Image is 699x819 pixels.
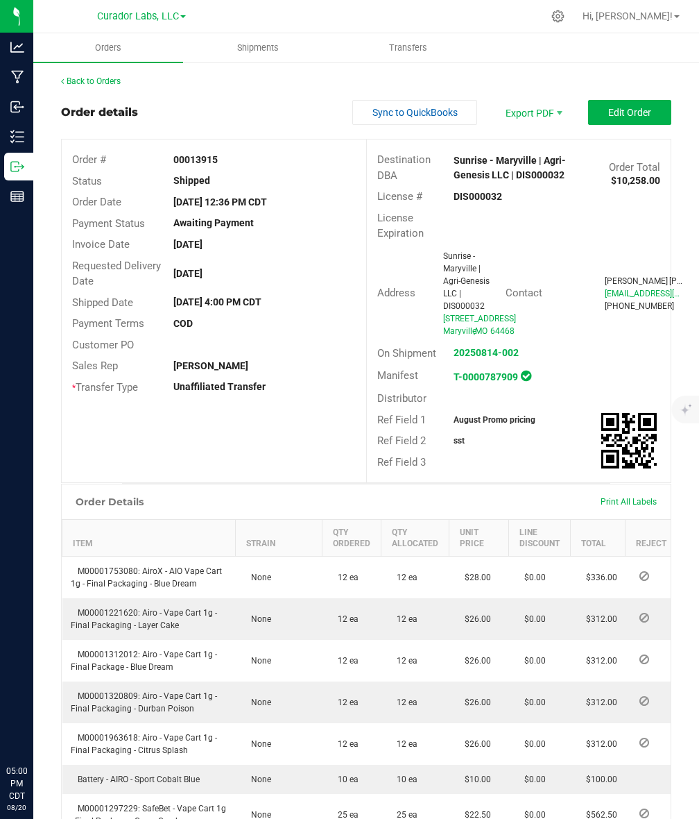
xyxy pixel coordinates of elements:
[244,775,271,784] span: None
[509,520,571,557] th: Line Discount
[173,296,261,307] strong: [DATE] 4:00 PM CDT
[454,436,465,446] strong: sst
[173,196,267,208] strong: [DATE] 12:36 PM CDT
[517,573,546,582] span: $0.00
[244,739,271,749] span: None
[72,217,145,230] span: Payment Status
[506,287,542,299] span: Contact
[173,217,254,228] strong: Awaiting Payment
[634,738,655,747] span: Reject Inventory
[72,238,130,251] span: Invoice Date
[352,100,477,125] button: Sync to QuickBooks
[458,656,491,666] span: $26.00
[76,496,144,507] h1: Order Details
[41,706,58,723] iframe: Resource center unread badge
[173,381,266,392] strong: Unaffiliated Transfer
[76,42,140,54] span: Orders
[475,326,487,336] span: MO
[10,70,24,84] inline-svg: Manufacturing
[173,154,218,165] strong: 00013915
[377,456,426,468] span: Ref Field 3
[609,161,660,174] span: Order Total
[218,42,297,54] span: Shipments
[71,775,200,784] span: Battery - AIRO - Sport Cobalt Blue
[605,276,668,286] span: [PERSON_NAME]
[458,614,491,624] span: $26.00
[517,656,546,666] span: $0.00
[579,739,617,749] span: $312.00
[579,573,617,582] span: $336.00
[634,614,655,622] span: Reject Inventory
[61,104,138,121] div: Order details
[10,189,24,203] inline-svg: Reports
[10,40,24,54] inline-svg: Analytics
[458,698,491,707] span: $26.00
[377,287,415,299] span: Address
[72,260,161,288] span: Requested Delivery Date
[322,520,381,557] th: Qty Ordered
[390,698,417,707] span: 12 ea
[377,369,418,382] span: Manifest
[517,614,546,624] span: $0.00
[579,775,617,784] span: $100.00
[71,608,217,630] span: M00001221620: Airo - Vape Cart 1g - Final Packaging - Layer Cake
[10,130,24,144] inline-svg: Inventory
[579,656,617,666] span: $312.00
[491,100,574,125] span: Export PDF
[370,42,446,54] span: Transfers
[236,520,322,557] th: Strain
[62,520,236,557] th: Item
[490,326,515,336] span: 64468
[183,33,333,62] a: Shipments
[449,520,509,557] th: Unit Price
[601,413,657,468] qrcode: 00013915
[377,347,436,360] span: On Shipment
[517,698,546,707] span: $0.00
[72,360,118,372] span: Sales Rep
[634,697,655,705] span: Reject Inventory
[72,153,106,166] span: Order #
[33,33,183,62] a: Orders
[97,10,179,22] span: Curador Labs, LLC
[454,155,566,180] strong: Sunrise - Maryville | Agri-Genesis LLC | DIS000032
[381,520,449,557] th: Qty Allocated
[608,107,651,118] span: Edit Order
[611,175,660,186] strong: $10,258.00
[72,339,134,351] span: Customer PO
[454,191,502,202] strong: DIS000032
[71,733,217,755] span: M00001963618: Airo - Vape Cart 1g - Final Packaging - Citrus Splash
[390,775,417,784] span: 10 ea
[549,10,567,23] div: Manage settings
[173,175,210,186] strong: Shipped
[454,415,535,425] strong: August Promo pricing
[579,614,617,624] span: $312.00
[605,301,674,311] span: [PHONE_NUMBER]
[458,775,491,784] span: $10.00
[244,656,271,666] span: None
[377,434,426,447] span: Ref Field 2
[331,656,359,666] span: 12 ea
[634,809,655,818] span: Reject Inventory
[377,153,431,182] span: Destination DBA
[6,765,27,802] p: 05:00 PM CDT
[521,369,531,383] span: In Sync
[634,655,655,664] span: Reject Inventory
[10,160,24,174] inline-svg: Outbound
[601,413,657,468] img: Scan me!
[390,656,417,666] span: 12 ea
[72,296,133,309] span: Shipped Date
[244,614,271,624] span: None
[173,318,193,329] strong: COD
[333,33,483,62] a: Transfers
[601,497,657,507] span: Print All Labels
[72,196,121,208] span: Order Date
[634,572,655,580] span: Reject Inventory
[454,371,518,382] strong: T-0000787909
[71,650,217,672] span: M00001312012: Airo - Vape Cart 1g - Final Package - Blue Dream
[474,326,475,336] span: ,
[331,739,359,749] span: 12 ea
[331,698,359,707] span: 12 ea
[244,573,271,582] span: None
[331,614,359,624] span: 12 ea
[377,392,426,405] span: Distributor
